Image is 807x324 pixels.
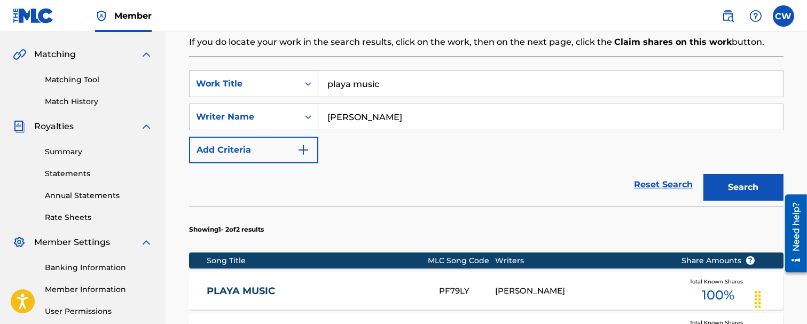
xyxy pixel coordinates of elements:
[428,255,496,266] div: MLC Song Code
[95,10,108,22] img: Top Rightsholder
[140,48,153,61] img: expand
[140,120,153,133] img: expand
[45,190,153,201] a: Annual Statements
[614,37,732,47] strong: Claim shares on this work
[34,236,110,249] span: Member Settings
[746,256,755,265] span: ?
[45,306,153,317] a: User Permissions
[773,5,794,27] div: User Menu
[45,284,153,295] a: Member Information
[681,255,755,266] span: Share Amounts
[189,137,318,163] button: Add Criteria
[189,36,784,49] p: If you do locate your work in the search results, click on the work, then on the next page, click...
[45,74,153,85] a: Matching Tool
[45,212,153,223] a: Rate Sheets
[13,8,54,23] img: MLC Logo
[189,225,264,234] p: Showing 1 - 2 of 2 results
[13,236,26,249] img: Member Settings
[45,168,153,179] a: Statements
[45,146,153,157] a: Summary
[777,190,807,276] iframe: Resource Center
[749,283,766,315] div: Drag
[439,285,496,297] div: PF79LY
[207,285,424,297] a: PLAYA MUSIC
[722,10,734,22] img: search
[749,10,762,22] img: help
[745,5,766,27] div: Help
[703,174,784,201] button: Search
[717,5,739,27] a: Public Search
[496,285,665,297] div: [PERSON_NAME]
[690,278,747,286] span: Total Known Shares
[207,255,427,266] div: Song Title
[13,48,26,61] img: Matching
[45,262,153,273] a: Banking Information
[196,110,292,123] div: Writer Name
[196,77,292,90] div: Work Title
[496,255,665,266] div: Writers
[189,70,784,206] form: Search Form
[34,120,74,133] span: Royalties
[754,273,807,324] iframe: Chat Widget
[140,236,153,249] img: expand
[45,96,153,107] a: Match History
[702,286,734,305] span: 100 %
[297,144,310,156] img: 9d2ae6d4665cec9f34b9.svg
[114,10,152,22] span: Member
[34,48,76,61] span: Matching
[629,173,698,196] a: Reset Search
[13,120,26,133] img: Royalties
